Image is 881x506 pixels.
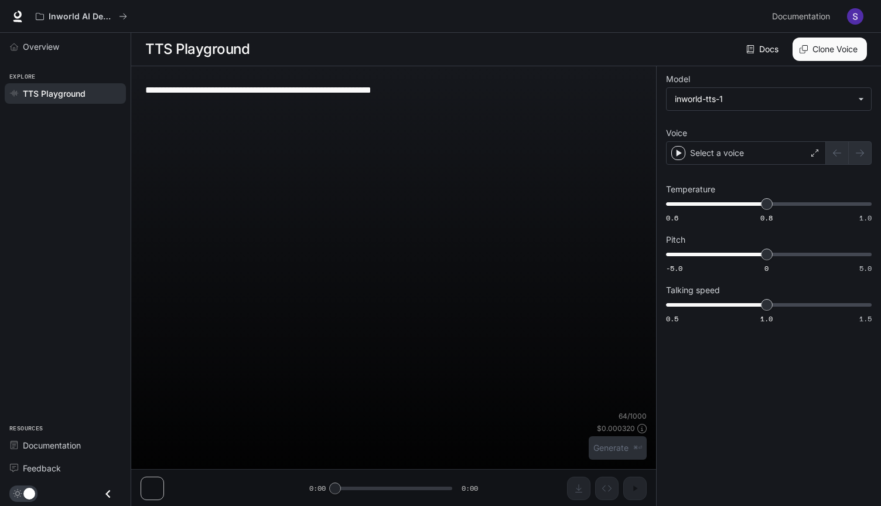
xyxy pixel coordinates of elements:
span: Feedback [23,462,61,474]
h1: TTS Playground [145,38,250,61]
span: -5.0 [666,263,682,273]
p: Inworld AI Demos [49,12,114,22]
span: TTS Playground [23,87,86,100]
span: 0 [764,263,769,273]
span: Documentation [772,9,830,24]
span: 1.0 [859,213,872,223]
span: 5.0 [859,263,872,273]
button: Close drawer [95,482,121,506]
img: User avatar [847,8,863,25]
p: Model [666,75,690,83]
span: Dark mode toggle [23,487,35,500]
p: Voice [666,129,687,137]
span: 1.0 [760,314,773,324]
a: Documentation [767,5,839,28]
span: Overview [23,40,59,53]
span: 1.5 [859,314,872,324]
p: Pitch [666,236,685,244]
button: Clone Voice [793,38,867,61]
span: 0.8 [760,213,773,223]
a: Documentation [5,435,126,456]
span: 0.6 [666,213,678,223]
p: Talking speed [666,286,720,294]
a: Feedback [5,458,126,478]
button: User avatar [844,5,867,28]
div: inworld-tts-1 [675,93,852,105]
div: inworld-tts-1 [667,88,871,110]
p: $ 0.000320 [597,423,635,433]
p: Temperature [666,185,715,193]
p: Select a voice [690,147,744,159]
p: 64 / 1000 [619,411,647,421]
a: Overview [5,36,126,57]
span: 0.5 [666,314,678,324]
a: TTS Playground [5,83,126,104]
button: All workspaces [30,5,132,28]
span: Documentation [23,439,81,451]
a: Docs [744,38,783,61]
